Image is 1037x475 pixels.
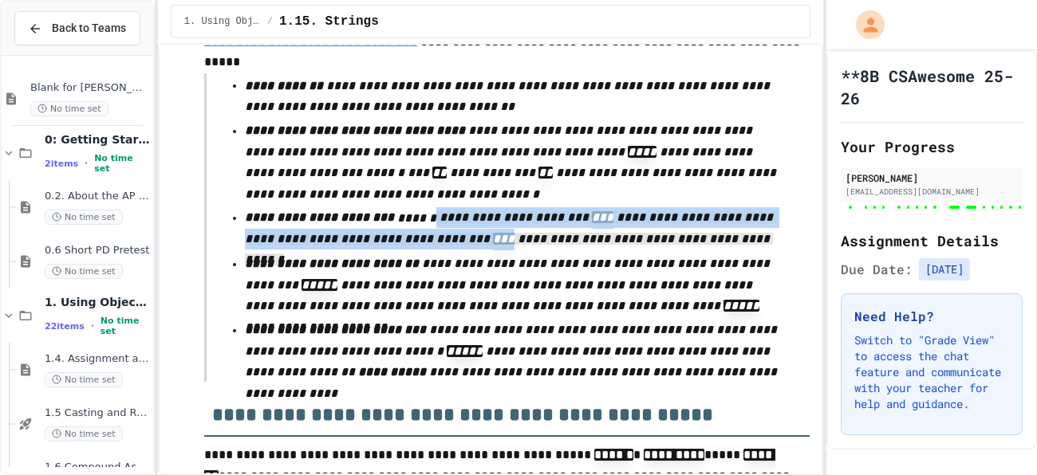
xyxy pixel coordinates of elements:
span: Due Date: [841,260,913,279]
span: No time set [45,210,123,225]
span: Back to Teams [52,20,126,37]
span: / [267,15,273,28]
span: No time set [101,316,150,336]
h3: Need Help? [854,307,1009,326]
span: • [91,320,94,332]
div: [PERSON_NAME] [846,171,1018,185]
span: [DATE] [919,258,970,281]
span: 1.5 Casting and Ranges of Variables [45,406,150,420]
span: No time set [45,372,123,387]
span: 0.2. About the AP CSA Exam [45,190,150,203]
div: [EMAIL_ADDRESS][DOMAIN_NAME] [846,186,1018,198]
span: • [85,157,88,170]
span: 1. Using Objects and Methods [45,295,150,309]
span: No time set [94,153,150,174]
h2: Assignment Details [841,230,1023,252]
span: 2 items [45,159,78,169]
span: 1.15. Strings [279,12,379,31]
div: My Account [839,6,889,43]
span: 1. Using Objects and Methods [184,15,261,28]
span: 22 items [45,321,85,332]
span: No time set [30,101,108,116]
span: No time set [45,264,123,279]
span: 0: Getting Started [45,132,150,147]
span: Blank for [PERSON_NAME]-dont break it [30,81,150,95]
span: 1.6 Compound Assignment Operators [45,461,150,474]
span: 0.6 Short PD Pretest [45,244,150,257]
h2: Your Progress [841,135,1023,158]
span: 1.4. Assignment and Input [45,352,150,366]
h1: **8B CSAwesome 25-26 [841,65,1023,109]
button: Back to Teams [14,11,140,45]
span: No time set [45,426,123,442]
p: Switch to "Grade View" to access the chat feature and communicate with your teacher for help and ... [854,332,1009,412]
